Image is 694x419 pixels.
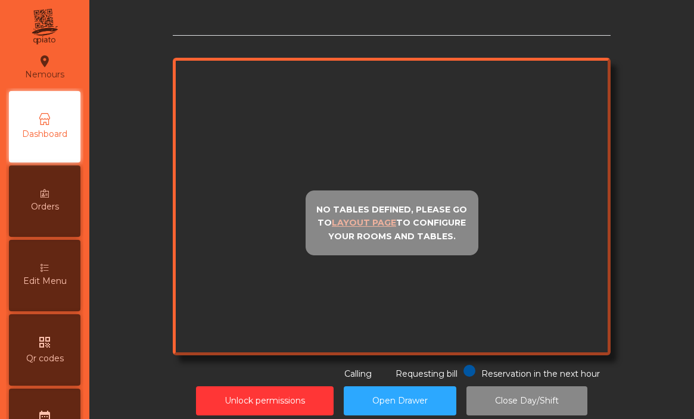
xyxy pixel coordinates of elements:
[26,352,64,365] span: Qr codes
[466,386,587,415] button: Close Day/Shift
[396,368,458,379] span: Requesting bill
[30,6,59,48] img: qpiato
[332,217,396,228] u: layout page
[344,368,372,379] span: Calling
[22,128,67,140] span: Dashboard
[38,54,52,68] i: location_on
[311,203,473,243] p: No tables defined, please go to to configure your rooms and tables.
[481,368,600,379] span: Reservation in the next hour
[38,335,52,349] i: qr_code
[23,275,67,287] span: Edit Menu
[196,386,334,415] button: Unlock permissions
[25,52,64,82] div: Nemours
[31,201,59,213] span: Orders
[344,386,456,415] button: Open Drawer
